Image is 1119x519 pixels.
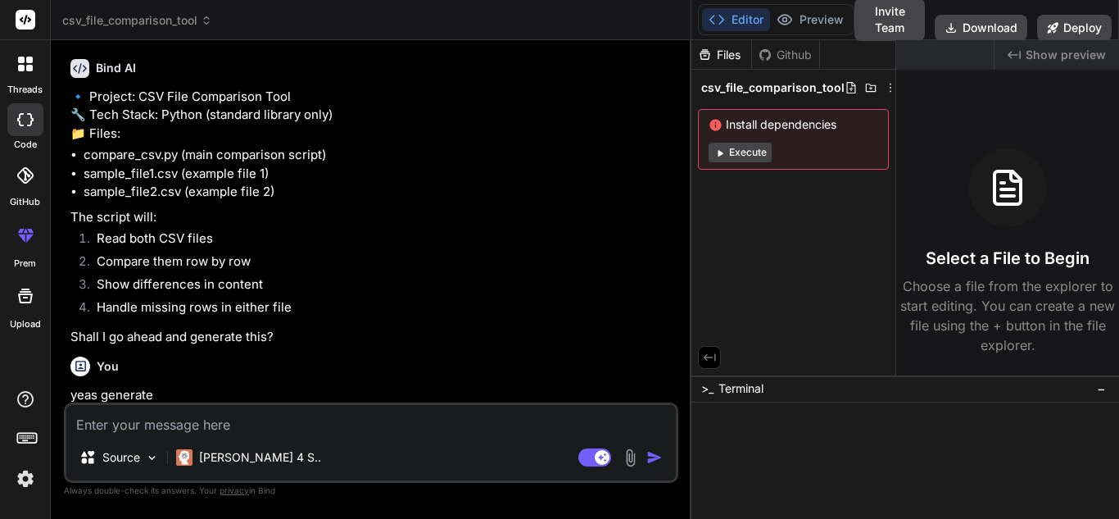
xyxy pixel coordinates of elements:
h6: Bind AI [96,60,136,76]
label: GitHub [10,195,40,209]
li: Read both CSV files [84,230,675,253]
p: The script will: [70,208,675,227]
img: attachment [621,448,640,467]
p: Always double-check its answers. Your in Bind [64,483,678,499]
p: [PERSON_NAME] 4 S.. [199,449,321,466]
h3: Select a File to Begin [926,247,1090,270]
li: Show differences in content [84,275,675,298]
li: sample_file1.csv (example file 1) [84,165,675,184]
img: icon [646,449,663,466]
button: Execute [709,143,772,162]
label: code [14,138,37,152]
li: Handle missing rows in either file [84,298,675,321]
span: csv_file_comparison_tool [701,80,845,96]
p: yeas generate [70,386,675,405]
div: Files [691,47,751,63]
h6: You [97,358,119,375]
li: compare_csv.py (main comparison script) [84,146,675,165]
label: Upload [10,317,41,331]
span: csv_file_comparison_tool [62,12,212,29]
li: Compare them row by row [84,253,675,275]
p: Shall I go ahead and generate this? [70,328,675,347]
img: Pick Models [145,451,159,465]
button: Editor [702,8,770,31]
button: Download [935,15,1027,41]
span: Install dependencies [709,116,878,133]
li: sample_file2.csv (example file 2) [84,183,675,202]
img: settings [11,465,39,493]
label: threads [7,83,43,97]
button: Preview [770,8,850,31]
span: − [1097,380,1106,397]
p: 🔹 Project: CSV File Comparison Tool 🔧 Tech Stack: Python (standard library only) 📁 Files: [70,88,675,143]
p: Source [102,449,140,466]
button: Deploy [1037,15,1112,41]
p: Choose a file from the explorer to start editing. You can create a new file using the + button in... [896,276,1119,355]
img: Claude 4 Sonnet [176,449,193,466]
span: privacy [220,485,249,495]
div: Github [752,47,819,63]
span: Terminal [718,380,763,397]
button: − [1094,376,1109,402]
span: >_ [701,380,714,397]
span: Show preview [1026,47,1106,63]
label: prem [14,257,36,271]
